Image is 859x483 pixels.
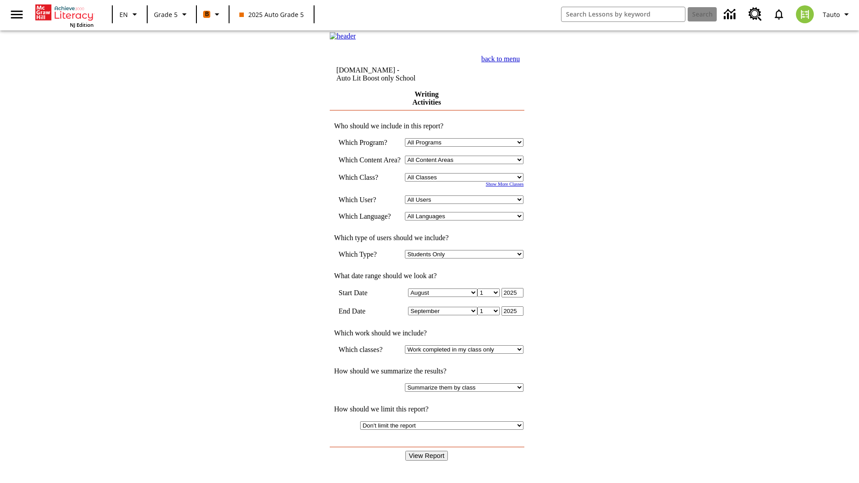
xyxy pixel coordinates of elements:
td: Who should we include in this report? [330,122,524,130]
button: Open side menu [4,1,30,28]
span: EN [119,10,128,19]
a: Notifications [767,3,791,26]
button: Profile/Settings [819,6,855,22]
td: Which classes? [339,345,401,354]
a: Writing Activities [412,90,441,106]
button: Grade: Grade 5, Select a grade [150,6,193,22]
span: B [205,8,209,20]
td: Which Type? [339,250,401,258]
span: 2025 Auto Grade 5 [239,10,304,19]
a: back to menu [481,55,520,63]
nobr: Which Content Area? [339,156,401,164]
td: How should we limit this report? [330,405,524,413]
a: Resource Center, Will open in new tab [743,2,767,26]
td: How should we summarize the results? [330,367,524,375]
a: Show More Classes [486,182,524,186]
div: Home [35,3,94,28]
img: avatar image [796,5,814,23]
td: Which Language? [339,212,401,220]
button: Select a new avatar [791,3,819,26]
nobr: Auto Lit Boost only School [336,74,416,82]
button: Boost Class color is orange. Change class color [200,6,226,22]
td: Which type of users should we include? [330,234,524,242]
span: Grade 5 [154,10,178,19]
img: header [330,32,356,40]
td: Which work should we include? [330,329,524,337]
input: View Report [405,451,448,461]
td: Which Class? [339,173,401,182]
td: [DOMAIN_NAME] - [336,66,450,82]
input: search field [561,7,685,21]
td: End Date [339,306,401,316]
a: Data Center [719,2,743,27]
td: What date range should we look at? [330,272,524,280]
td: Which Program? [339,138,401,147]
span: Tauto [823,10,840,19]
td: Start Date [339,288,401,297]
button: Language: EN, Select a language [115,6,144,22]
td: Which User? [339,195,401,204]
span: NJ Edition [70,21,94,28]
